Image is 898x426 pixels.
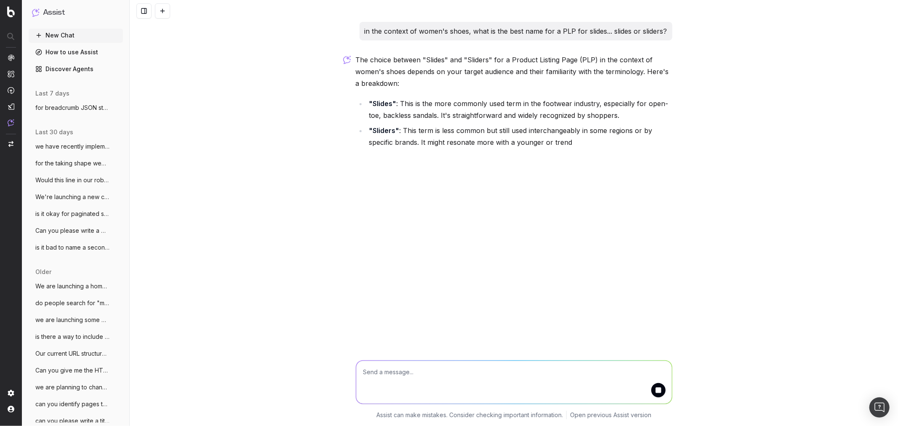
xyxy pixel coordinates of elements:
[35,193,109,201] span: We're launching a new category page for
[35,282,109,290] span: We are launching a homewares collection
[8,406,14,413] img: My account
[29,190,123,204] button: We're launching a new category page for
[367,125,672,148] li: : This term is less common but still used interchangeably in some regions or by specific brands. ...
[8,390,14,397] img: Setting
[8,54,14,61] img: Analytics
[369,99,397,108] strong: "Slides"
[35,159,109,168] span: for the taking shape website, we want to
[29,381,123,394] button: we are planning to change our category p
[570,411,651,419] a: Open previous Assist version
[35,417,109,425] span: can you please write a title tag for a n
[7,6,15,17] img: Botify logo
[29,157,123,170] button: for the taking shape website, we want to
[35,333,109,341] span: is there a way to include all paginated
[35,128,73,136] span: last 30 days
[356,54,672,89] p: The choice between "Slides" and "Sliders" for a Product Listing Page (PLP) in the context of wome...
[869,397,890,418] div: Open Intercom Messenger
[376,411,563,419] p: Assist can make mistakes. Consider checking important information.
[35,349,109,358] span: Our current URL structure for pages beyo
[35,176,109,184] span: Would this line in our robots.txt preven
[32,8,40,16] img: Assist
[35,89,69,98] span: last 7 days
[35,104,109,112] span: for breadcrumb JSON structured data for
[35,142,109,151] span: we have recently implemented paginations
[35,366,109,375] span: Can you give me the HTML code for an ind
[29,364,123,377] button: Can you give me the HTML code for an ind
[8,87,14,94] img: Activation
[343,56,351,64] img: Botify assist logo
[35,243,109,252] span: is it bad to name a second iteration of
[32,7,120,19] button: Assist
[29,173,123,187] button: Would this line in our robots.txt preven
[8,141,13,147] img: Switch project
[29,330,123,343] button: is there a way to include all paginated
[367,98,672,121] li: : This is the more commonly used term in the footwear industry, especially for open-toe, backless...
[29,241,123,254] button: is it bad to name a second iteration of
[8,119,14,126] img: Assist
[29,45,123,59] a: How to use Assist
[35,383,109,391] span: we are planning to change our category p
[29,397,123,411] button: can you identify pages that have had sig
[35,400,109,408] span: can you identify pages that have had sig
[35,226,109,235] span: Can you please write a URL, H1, title ta
[35,316,109,324] span: we are launching some plus size adaptive
[8,70,14,77] img: Intelligence
[29,29,123,42] button: New Chat
[29,140,123,153] button: we have recently implemented paginations
[29,101,123,114] button: for breadcrumb JSON structured data for
[29,347,123,360] button: Our current URL structure for pages beyo
[29,207,123,221] button: is it okay for paginated search pages to
[29,224,123,237] button: Can you please write a URL, H1, title ta
[35,268,51,276] span: older
[43,7,65,19] h1: Assist
[29,296,123,310] button: do people search for "modal" when lookin
[35,299,109,307] span: do people search for "modal" when lookin
[29,62,123,76] a: Discover Agents
[29,313,123,327] button: we are launching some plus size adaptive
[35,210,109,218] span: is it okay for paginated search pages to
[8,103,14,110] img: Studio
[29,280,123,293] button: We are launching a homewares collection
[369,126,400,135] strong: "Sliders"
[365,25,667,37] p: in the context of women's shoes, what is the best name for a PLP for slides... slides or sliders?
